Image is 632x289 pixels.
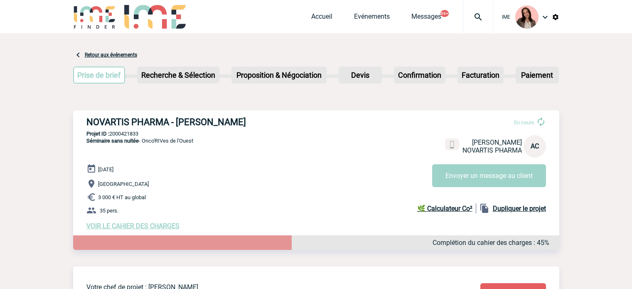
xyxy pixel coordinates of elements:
[502,14,510,20] span: IME
[417,205,472,212] b: 🌿 Calculateur Co²
[462,146,522,154] span: NOVARTIS PHARMA
[395,67,445,83] p: Confirmation
[73,5,116,29] img: IME-Finder
[86,131,109,137] b: Projet ID :
[480,203,489,213] img: file_copy-black-24dp.png
[531,142,539,150] span: AC
[472,138,522,146] span: [PERSON_NAME]
[85,52,137,58] a: Retour aux événements
[86,138,193,144] span: - Onco'RIVes de l'Ouest
[354,12,390,24] a: Evénements
[515,5,539,29] img: 94396-3.png
[440,10,449,17] button: 99+
[74,67,125,83] p: Prise de brief
[98,181,149,187] span: [GEOGRAPHIC_DATA]
[232,67,326,83] p: Proposition & Négociation
[311,12,332,24] a: Accueil
[411,12,441,24] a: Messages
[138,67,219,83] p: Recherche & Sélection
[432,164,546,187] button: Envoyer un message au client
[448,141,456,148] img: portable.png
[86,222,180,230] a: VOIR LE CAHIER DES CHARGES
[493,205,546,212] b: Dupliquer le projet
[100,207,118,214] span: 35 pers.
[98,194,146,200] span: 3 000 € HT au global
[514,119,534,126] span: En cours
[86,138,139,144] span: Séminaire sans nuitée
[516,67,558,83] p: Paiement
[98,166,113,173] span: [DATE]
[73,131,559,137] p: 2000421833
[339,67,381,83] p: Devis
[458,67,503,83] p: Facturation
[417,203,476,213] a: 🌿 Calculateur Co²
[86,117,336,127] h3: NOVARTIS PHARMA - [PERSON_NAME]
